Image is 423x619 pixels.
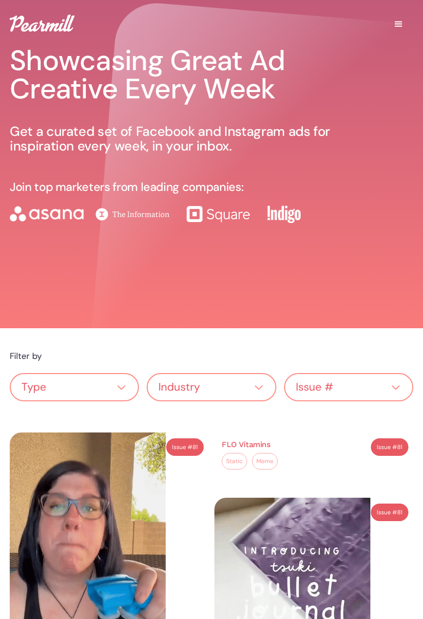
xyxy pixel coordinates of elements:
[377,441,397,453] div: Issue #
[10,47,341,103] h1: Showcasing Great Ad Creative Every Week
[11,376,138,398] div: Type
[10,124,341,153] p: Get a curated set of Facebook and Instagram ads for inspiration every week, in your inbox.
[10,352,42,361] div: Filter by
[192,441,198,453] div: 81
[397,506,403,518] div: 81
[377,506,397,518] div: Issue #
[10,15,75,32] img: Pearmill logo
[371,504,408,521] a: Issue #81
[222,440,406,449] a: FLO Vitamins
[384,10,413,39] div: menu
[148,376,275,398] div: Industry
[172,441,192,453] div: Issue #
[371,438,408,456] a: Issue #81
[397,441,403,453] div: 81
[256,455,273,467] div: Meme
[21,381,46,394] div: Type
[252,453,278,469] a: Meme
[222,453,247,469] a: Static
[166,438,204,456] a: Issue #81
[296,381,333,394] div: Issue #
[285,376,412,398] div: Issue #
[226,455,243,467] div: Static
[158,381,200,394] div: Industry
[222,440,270,449] h3: FLO Vitamins
[10,181,243,193] p: Join top marketers from leading companies:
